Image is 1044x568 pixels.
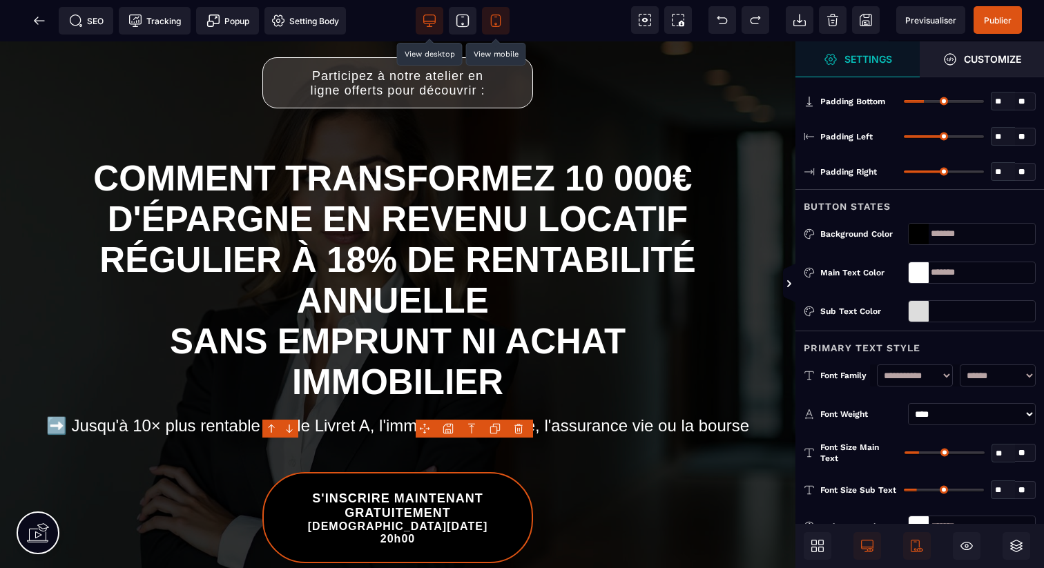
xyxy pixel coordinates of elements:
[820,442,899,464] span: Font Size Main Text
[820,166,877,177] span: Padding Right
[631,6,659,34] span: View components
[905,15,956,26] span: Previsualiser
[69,14,104,28] span: SEO
[262,16,534,67] button: Participez à notre atelier en ligne offerts pour découvrir :
[271,14,339,28] span: Setting Body
[820,484,896,496] span: Font Size Sub Text
[953,532,980,560] span: Hide/Show Block
[128,14,181,28] span: Tracking
[903,532,931,560] span: Mobile Only
[844,54,892,64] strong: Settings
[820,131,873,142] span: Padding Left
[820,369,870,382] div: Font Family
[820,227,902,241] div: Background Color
[795,189,1044,215] div: Button States
[820,407,902,421] div: Font Weight
[964,54,1021,64] strong: Customize
[664,6,692,34] span: Screenshot
[795,41,920,77] span: Settings
[820,304,902,318] div: Sub Text Color
[76,110,719,368] h1: COMMENT TRANSFORMEZ 10 000€ D'ÉPARGNE EN REVENU LOCATIF RÉGULIER À 18% DE RENTABILITÉ ANNUELLE SA...
[853,532,881,560] span: Desktop Only
[206,14,249,28] span: Popup
[920,41,1044,77] span: Open Style Manager
[1003,532,1030,560] span: Open Layer Manager
[820,266,902,280] div: Main Text Color
[820,520,902,533] div: Main Text Color
[820,96,885,107] span: Padding Bottom
[262,431,534,522] button: S'INSCRIRE MAINTENANT GRATUITEMENT[DEMOGRAPHIC_DATA][DATE] 20h00
[10,368,785,401] h2: ➡️ Jusqu'à 10× plus rentable que le Livret A, l'immobilier classique, l'assurance vie ou la bourse
[984,15,1012,26] span: Publier
[795,331,1044,356] div: Primary Text Style
[804,532,831,560] span: Open Blocks
[896,6,965,34] span: Preview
